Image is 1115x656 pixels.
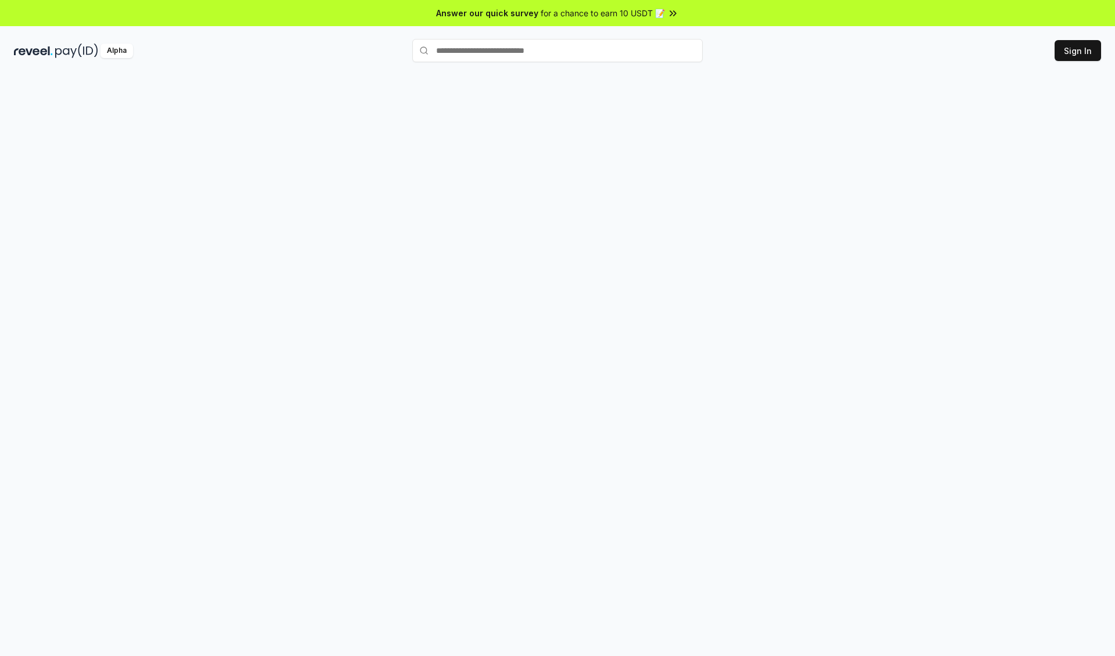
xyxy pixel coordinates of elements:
img: pay_id [55,44,98,58]
button: Sign In [1055,40,1101,61]
span: for a chance to earn 10 USDT 📝 [541,7,665,19]
img: reveel_dark [14,44,53,58]
span: Answer our quick survey [436,7,538,19]
div: Alpha [100,44,133,58]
